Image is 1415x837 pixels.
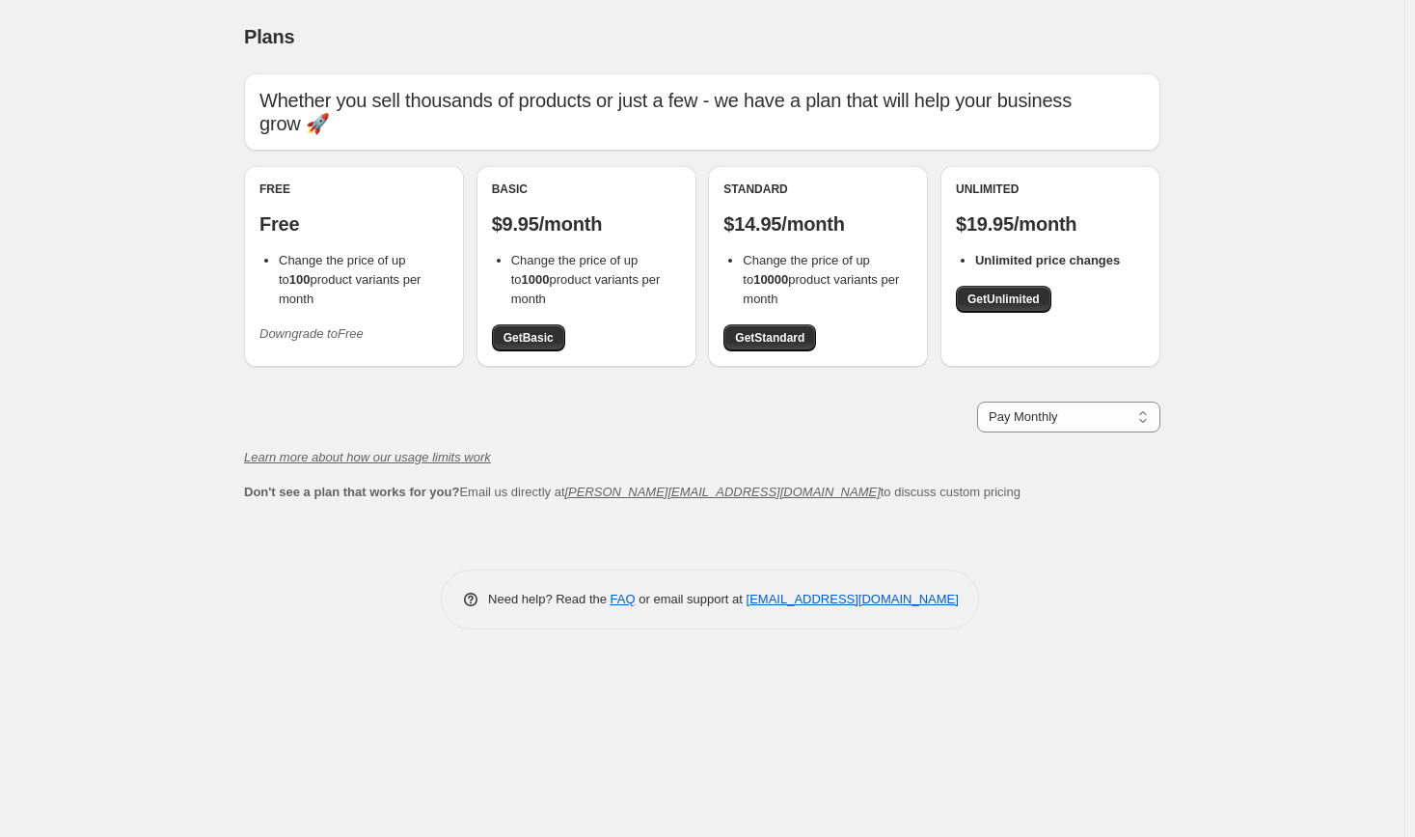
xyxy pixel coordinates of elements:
div: Unlimited [956,181,1145,197]
a: GetStandard [723,324,816,351]
span: Plans [244,26,294,47]
p: Whether you sell thousands of products or just a few - we have a plan that will help your busines... [259,89,1145,135]
span: Change the price of up to product variants per month [743,253,899,306]
div: Basic [492,181,681,197]
p: $19.95/month [956,212,1145,236]
a: [PERSON_NAME][EMAIL_ADDRESS][DOMAIN_NAME] [565,485,881,499]
button: Downgrade toFree [248,319,375,349]
a: Learn more about how our usage limits work [244,450,491,464]
div: Standard [723,181,912,197]
a: GetUnlimited [956,286,1051,313]
i: Downgrade to Free [259,326,364,341]
b: 1000 [522,272,550,287]
span: Email us directly at to discuss custom pricing [244,485,1020,499]
span: or email support at [636,592,747,606]
span: Need help? Read the [488,592,611,606]
p: $14.95/month [723,212,912,236]
span: Get Unlimited [967,292,1040,307]
b: Don't see a plan that works for you? [244,485,459,499]
b: Unlimited price changes [975,253,1120,267]
span: Change the price of up to product variants per month [511,253,661,306]
span: Get Standard [735,330,804,346]
span: Get Basic [503,330,554,346]
div: Free [259,181,449,197]
a: FAQ [611,592,636,606]
b: 10000 [753,272,788,287]
a: GetBasic [492,324,565,351]
span: Change the price of up to product variants per month [279,253,421,306]
p: $9.95/month [492,212,681,236]
p: Free [259,212,449,236]
b: 100 [289,272,311,287]
a: [EMAIL_ADDRESS][DOMAIN_NAME] [747,592,959,606]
